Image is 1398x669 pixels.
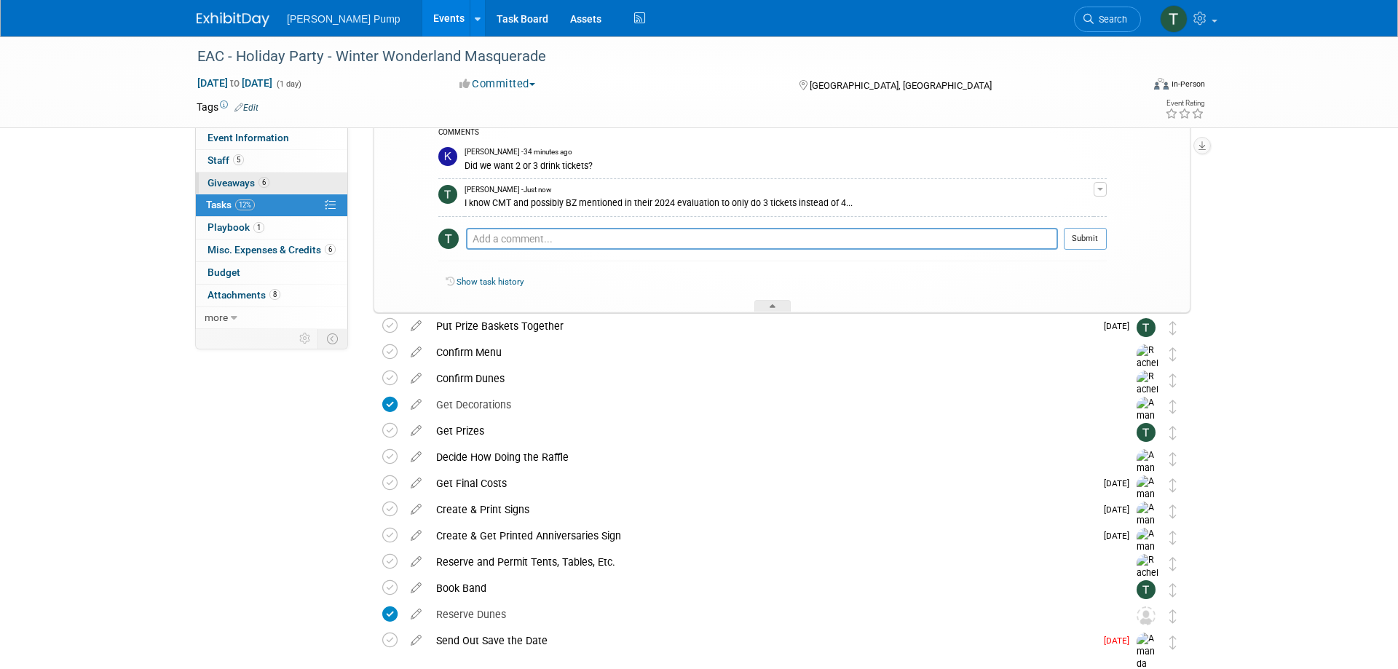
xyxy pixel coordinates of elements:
a: Attachments8 [196,285,347,306]
span: [DATE] [1104,478,1137,488]
i: Move task [1169,373,1177,387]
span: [PERSON_NAME] - 34 minutes ago [465,147,572,157]
div: Reserve and Permit Tents, Tables, Etc. [429,550,1107,574]
span: Search [1094,14,1127,25]
div: Did we want 2 or 3 drink tickets? [465,158,1094,172]
img: Teri Beth Perkins [1160,5,1188,33]
a: edit [403,372,429,385]
span: [DATE] [DATE] [197,76,273,90]
a: Show task history [457,277,524,287]
div: Get Decorations [429,392,1107,417]
img: Rachel Court [1137,344,1158,383]
span: 1 [253,222,264,233]
div: I know CMT and possibly BZ mentioned in their 2024 evaluation to only do 3 tickets instead of 4... [465,195,1094,209]
span: Budget [208,266,240,278]
a: edit [403,634,429,647]
a: edit [403,529,429,542]
span: Staff [208,154,244,166]
div: Get Final Costs [429,471,1095,496]
a: Edit [234,103,258,113]
div: Decide How Doing the Raffle [429,445,1107,470]
div: Confirm Dunes [429,366,1107,391]
span: [DATE] [1104,531,1137,541]
a: edit [403,503,429,516]
i: Move task [1169,347,1177,361]
a: Event Information [196,127,347,149]
img: Amanda Smith [1137,475,1158,539]
a: Misc. Expenses & Credits6 [196,240,347,261]
a: edit [403,398,429,411]
div: Reserve Dunes [429,602,1107,627]
div: Confirm Menu [429,340,1107,365]
span: Tasks [206,199,255,210]
img: Teri Beth Perkins [1137,580,1156,599]
div: Get Prizes [429,419,1107,443]
td: Tags [197,100,258,114]
span: [DATE] [1104,321,1137,331]
img: Format-Inperson.png [1154,78,1169,90]
td: Personalize Event Tab Strip [293,329,318,348]
div: Create & Get Printed Anniversaries Sign [429,523,1095,548]
img: Amanda Smith [1137,528,1158,592]
a: Tasks12% [196,194,347,216]
img: Amanda Smith [1137,502,1158,566]
span: [PERSON_NAME] - Just now [465,185,551,195]
button: Submit [1064,228,1107,250]
span: 6 [258,177,269,188]
i: Move task [1169,504,1177,518]
a: Budget [196,262,347,284]
span: [GEOGRAPHIC_DATA], [GEOGRAPHIC_DATA] [810,80,992,91]
span: Misc. Expenses & Credits [208,244,336,256]
i: Move task [1169,557,1177,571]
span: 5 [233,154,244,165]
a: edit [403,424,429,438]
img: Amanda Smith [1137,397,1158,461]
span: Attachments [208,289,280,301]
a: edit [403,555,429,569]
img: Teri Beth Perkins [438,229,459,249]
img: ExhibitDay [197,12,269,27]
i: Move task [1169,583,1177,597]
a: edit [403,320,429,333]
span: 6 [325,244,336,255]
span: [DATE] [1104,504,1137,515]
i: Move task [1169,321,1177,335]
span: [DATE] [1104,636,1137,646]
div: Create & Print Signs [429,497,1095,522]
span: Event Information [208,132,289,143]
a: more [196,307,347,329]
img: Unassigned [1137,606,1156,625]
div: Event Format [1055,76,1205,98]
img: Teri Beth Perkins [438,185,457,204]
span: (1 day) [275,79,301,89]
a: edit [403,608,429,621]
i: Move task [1169,426,1177,440]
img: Teri Beth Perkins [1137,318,1156,337]
span: 8 [269,289,280,300]
div: In-Person [1171,79,1205,90]
img: Teri Beth Perkins [1137,423,1156,442]
a: Staff5 [196,150,347,172]
span: to [228,77,242,89]
i: Move task [1169,452,1177,466]
a: edit [403,477,429,490]
img: Karrin Scott [438,147,457,166]
span: Giveaways [208,177,269,189]
a: Playbook1 [196,217,347,239]
a: Search [1074,7,1141,32]
span: 12% [235,199,255,210]
div: Send Out Save the Date [429,628,1095,653]
button: Committed [454,76,541,92]
div: Put Prize Baskets Together [429,314,1095,339]
div: COMMENTS [438,126,1107,141]
img: Rachel Court [1137,554,1158,593]
span: [PERSON_NAME] Pump [287,13,400,25]
span: Playbook [208,221,264,233]
a: edit [403,582,429,595]
a: edit [403,346,429,359]
i: Move task [1169,531,1177,545]
a: edit [403,451,429,464]
i: Move task [1169,478,1177,492]
div: EAC - Holiday Party - Winter Wonderland Masquerade [192,44,1119,70]
a: Giveaways6 [196,173,347,194]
